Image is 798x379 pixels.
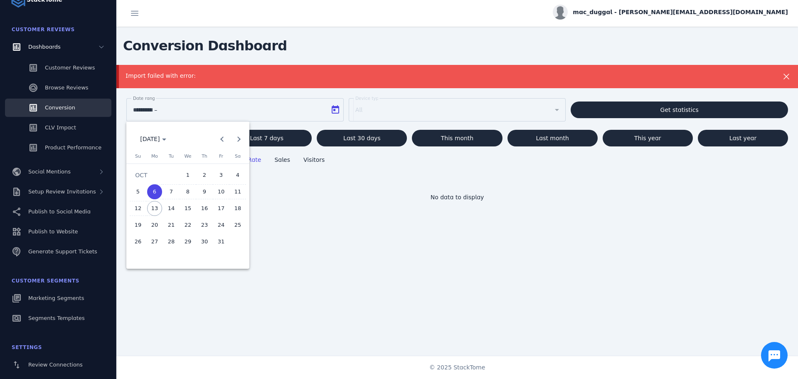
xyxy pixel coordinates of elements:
button: 10/29/2025 [180,233,196,250]
span: 29 [180,234,195,249]
span: 4 [230,168,245,183]
button: 10/23/2025 [196,217,213,233]
span: Tu [169,154,174,159]
button: 10/08/2025 [180,183,196,200]
button: 10/17/2025 [213,200,229,217]
span: [DATE] [140,136,160,142]
span: 1 [180,168,195,183]
button: 10/31/2025 [213,233,229,250]
button: 10/25/2025 [229,217,246,233]
span: 5 [131,184,145,199]
span: 26 [131,234,145,249]
button: Previous month [214,131,231,147]
span: 27 [147,234,162,249]
span: 17 [214,201,229,216]
span: 31 [214,234,229,249]
span: 20 [147,218,162,233]
span: 12 [131,201,145,216]
span: 13 [147,201,162,216]
button: 10/20/2025 [146,217,163,233]
button: Choose month and year [132,131,174,147]
button: 10/05/2025 [130,183,146,200]
span: 18 [230,201,245,216]
span: 10 [214,184,229,199]
span: Fr [219,154,223,159]
td: OCT [130,167,180,183]
button: 10/28/2025 [163,233,180,250]
span: We [185,154,192,159]
span: Su [135,154,141,159]
button: 10/18/2025 [229,200,246,217]
button: 10/03/2025 [213,167,229,183]
span: 24 [214,218,229,233]
button: 10/10/2025 [213,183,229,200]
span: 30 [197,234,212,249]
span: 7 [164,184,179,199]
span: 22 [180,218,195,233]
span: 6 [147,184,162,199]
span: 14 [164,201,179,216]
span: 2 [197,168,212,183]
button: 10/24/2025 [213,217,229,233]
button: 10/11/2025 [229,183,246,200]
button: 10/21/2025 [163,217,180,233]
span: 16 [197,201,212,216]
button: Next month [231,131,247,147]
span: Mo [151,154,158,159]
button: 10/02/2025 [196,167,213,183]
span: Th [202,154,207,159]
button: 10/01/2025 [180,167,196,183]
button: 10/15/2025 [180,200,196,217]
button: 10/22/2025 [180,217,196,233]
span: Sa [235,154,241,159]
button: 10/27/2025 [146,233,163,250]
button: 10/09/2025 [196,183,213,200]
span: 28 [164,234,179,249]
button: 10/12/2025 [130,200,146,217]
span: 19 [131,218,145,233]
button: 10/13/2025 [146,200,163,217]
span: 25 [230,218,245,233]
span: 8 [180,184,195,199]
span: 21 [164,218,179,233]
button: 10/06/2025 [146,183,163,200]
button: 10/04/2025 [229,167,246,183]
button: 10/30/2025 [196,233,213,250]
span: 9 [197,184,212,199]
button: 10/26/2025 [130,233,146,250]
button: 10/16/2025 [196,200,213,217]
span: 11 [230,184,245,199]
button: 10/19/2025 [130,217,146,233]
button: 10/07/2025 [163,183,180,200]
span: 23 [197,218,212,233]
span: 3 [214,168,229,183]
span: 15 [180,201,195,216]
button: 10/14/2025 [163,200,180,217]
